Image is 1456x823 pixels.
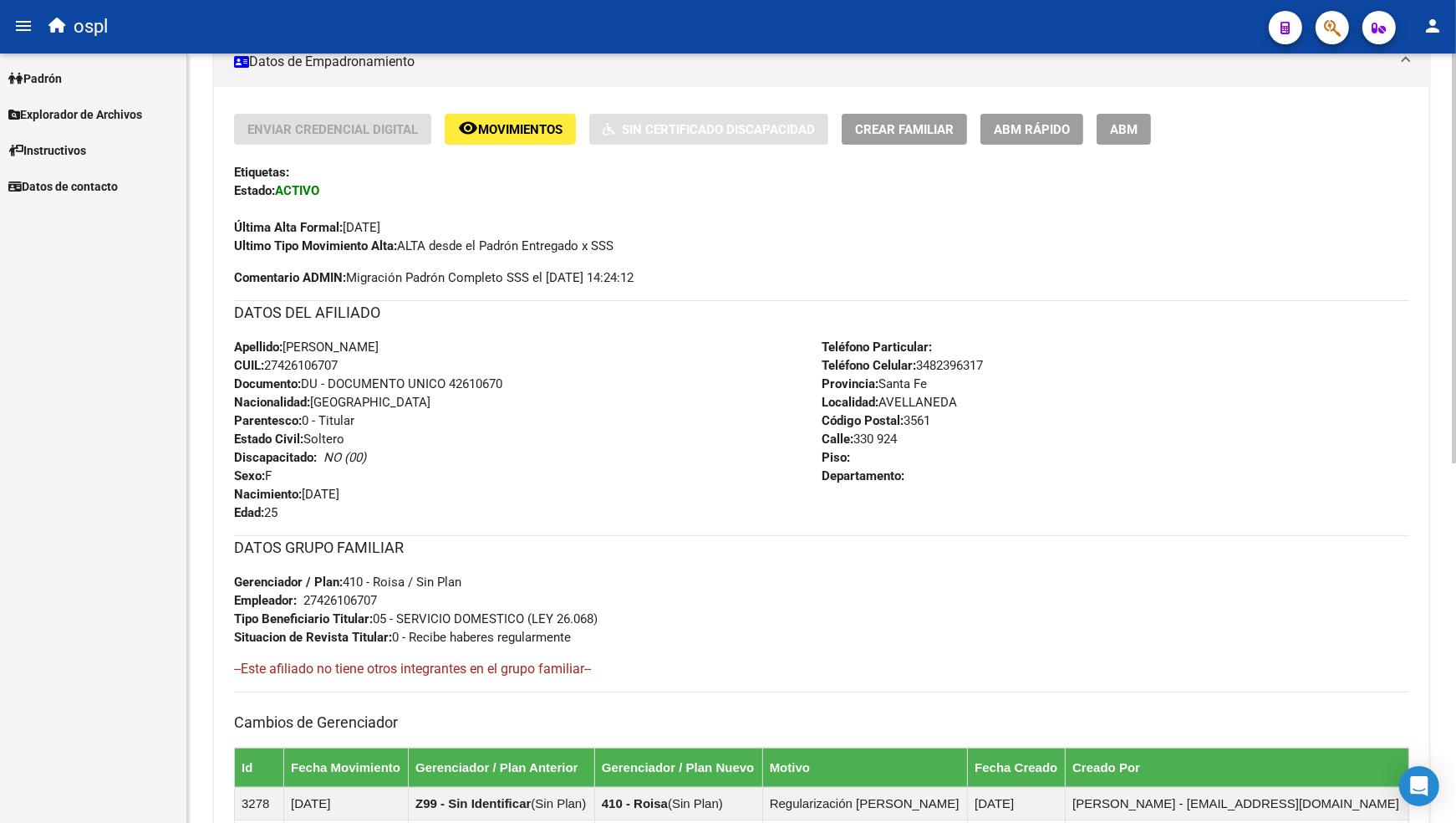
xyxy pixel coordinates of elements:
mat-icon: person [1423,16,1443,36]
strong: Provincia: [822,376,878,391]
strong: Nacimiento: [234,487,302,502]
span: 410 - Roisa / Sin Plan [234,575,461,590]
strong: Discapacitado: [234,450,317,465]
span: ospl [74,8,108,45]
div: 27426106707 [303,591,377,610]
strong: Estado Civil: [234,432,303,447]
th: Motivo [762,748,967,787]
span: Enviar Credencial Digital [247,122,418,137]
h3: Cambios de Gerenciador [234,711,1409,734]
span: F [234,468,272,483]
strong: Empleador: [234,593,297,608]
strong: Ultimo Tipo Movimiento Alta: [234,238,397,253]
span: Santa Fe [822,376,927,391]
strong: Situacion de Revista Titular: [234,630,392,645]
h3: DATOS GRUPO FAMILIAR [234,536,1409,560]
strong: ACTIVO [275,183,319,198]
th: Gerenciador / Plan Anterior [409,748,595,787]
span: 3561 [822,413,930,428]
mat-expansion-panel-header: Datos de Empadronamiento [214,37,1429,87]
button: Enviar Credencial Digital [234,114,431,145]
td: [DATE] [968,787,1066,820]
button: Sin Certificado Discapacidad [589,114,828,145]
th: Fecha Creado [968,748,1066,787]
span: 0 - Recibe haberes regularmente [234,630,571,645]
span: 27426106707 [234,358,338,373]
span: Datos de contacto [8,177,118,196]
button: Movimientos [445,114,576,145]
span: [DATE] [234,220,380,235]
strong: Código Postal: [822,413,904,428]
td: [DATE] [284,787,409,820]
strong: Departamento: [822,468,904,483]
span: Soltero [234,432,344,447]
span: Instructivos [8,141,86,160]
strong: CUIL: [234,358,264,373]
td: ( ) [594,787,762,820]
td: [PERSON_NAME] - [EMAIL_ADDRESS][DOMAIN_NAME] [1066,787,1409,820]
strong: Teléfono Particular: [822,340,932,355]
strong: Teléfono Celular: [822,358,916,373]
strong: Sexo: [234,468,265,483]
span: Sin Plan [535,796,582,810]
span: 05 - SERVICIO DOMESTICO (LEY 26.068) [234,611,598,626]
span: 3482396317 [822,358,983,373]
strong: Apellido: [234,340,283,355]
button: ABM Rápido [980,114,1083,145]
strong: Etiquetas: [234,165,289,180]
span: Sin Certificado Discapacidad [622,122,815,137]
span: 330 924 [822,432,897,447]
strong: 410 - Roisa [602,796,668,810]
h3: DATOS DEL AFILIADO [234,301,1409,325]
strong: Calle: [822,432,853,447]
button: ABM [1097,114,1151,145]
span: Migración Padrón Completo SSS el [DATE] 14:24:12 [234,268,634,287]
td: ( ) [409,787,595,820]
strong: Nacionalidad: [234,395,310,410]
span: 0 - Titular [234,413,354,428]
strong: Última Alta Formal: [234,220,343,235]
mat-panel-title: Datos de Empadronamiento [234,53,1389,71]
span: [DATE] [234,487,339,502]
span: Crear Familiar [855,122,954,137]
span: ABM [1110,122,1138,137]
span: [GEOGRAPHIC_DATA] [234,395,430,410]
span: 25 [234,505,277,520]
span: Sin Plan [672,796,719,810]
strong: Edad: [234,505,264,520]
span: ALTA desde el Padrón Entregado x SSS [234,238,613,253]
i: NO (00) [323,450,366,465]
mat-icon: menu [13,16,33,36]
th: Fecha Movimiento [284,748,409,787]
strong: Parentesco: [234,413,302,428]
button: Crear Familiar [842,114,967,145]
strong: Localidad: [822,395,878,410]
span: AVELLANEDA [822,395,957,410]
span: Movimientos [478,122,563,137]
span: [PERSON_NAME] [234,340,379,355]
span: Explorador de Archivos [8,105,142,124]
th: Creado Por [1066,748,1409,787]
strong: Comentario ADMIN: [234,270,346,285]
span: DU - DOCUMENTO UNICO 42610670 [234,376,502,391]
strong: Gerenciador / Plan: [234,575,343,590]
span: Padrón [8,69,62,88]
strong: Tipo Beneficiario Titular: [234,611,373,626]
td: Regularización [PERSON_NAME] [762,787,967,820]
strong: Documento: [234,376,301,391]
strong: Piso: [822,450,850,465]
div: Open Intercom Messenger [1399,766,1439,806]
strong: Estado: [234,183,275,198]
th: Id [235,748,284,787]
td: 3278 [235,787,284,820]
span: ABM Rápido [994,122,1070,137]
strong: Z99 - Sin Identificar [415,796,531,810]
th: Gerenciador / Plan Nuevo [594,748,762,787]
mat-icon: remove_red_eye [458,118,478,138]
h4: --Este afiliado no tiene otros integrantes en el grupo familiar-- [234,660,1409,678]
